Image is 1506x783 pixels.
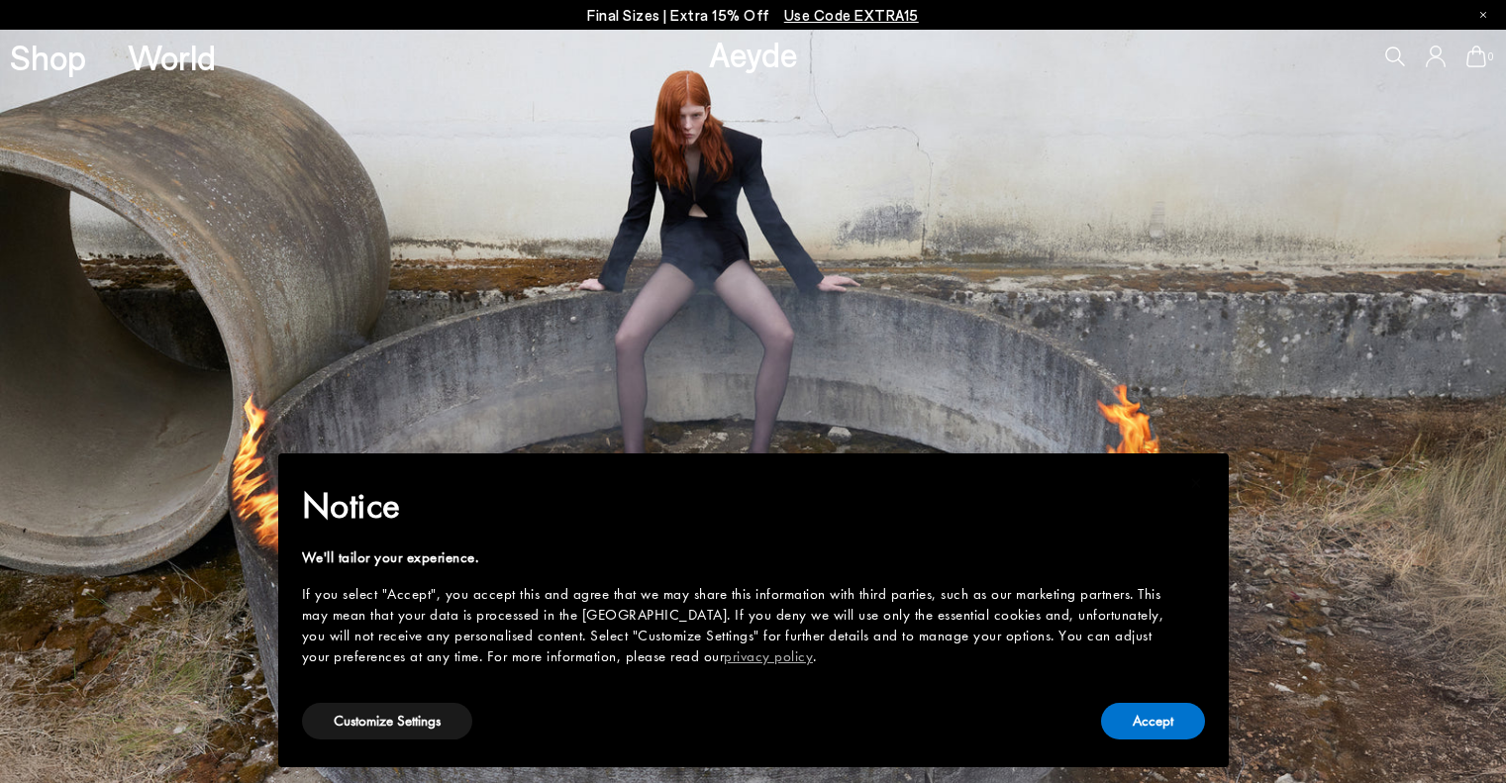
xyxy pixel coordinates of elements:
a: privacy policy [724,646,813,666]
button: Close this notice [1173,459,1221,507]
div: We'll tailor your experience. [302,547,1173,568]
a: 0 [1466,46,1486,67]
a: World [128,40,216,74]
div: If you select "Accept", you accept this and agree that we may share this information with third p... [302,584,1173,667]
p: Final Sizes | Extra 15% Off [587,3,919,28]
span: Navigate to /collections/ss25-final-sizes [784,6,919,24]
span: 0 [1486,51,1496,62]
a: Shop [10,40,86,74]
button: Accept [1101,703,1205,739]
h2: Notice [302,480,1173,532]
span: × [1190,467,1203,498]
a: Aeyde [709,33,798,74]
button: Customize Settings [302,703,472,739]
